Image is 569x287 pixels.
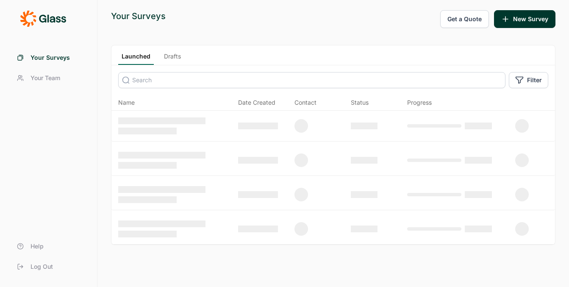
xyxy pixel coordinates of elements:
button: New Survey [494,10,555,28]
div: Your Surveys [111,10,166,22]
button: Filter [509,72,548,88]
span: Filter [527,76,542,84]
button: Get a Quote [440,10,489,28]
a: Launched [118,52,154,65]
div: Status [351,98,369,107]
span: Name [118,98,135,107]
input: Search [118,72,505,88]
span: Log Out [31,262,53,271]
span: Date Created [238,98,275,107]
div: Progress [407,98,432,107]
span: Your Team [31,74,60,82]
span: Your Surveys [31,53,70,62]
a: Drafts [161,52,184,65]
span: Help [31,242,44,251]
div: Contact [294,98,316,107]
